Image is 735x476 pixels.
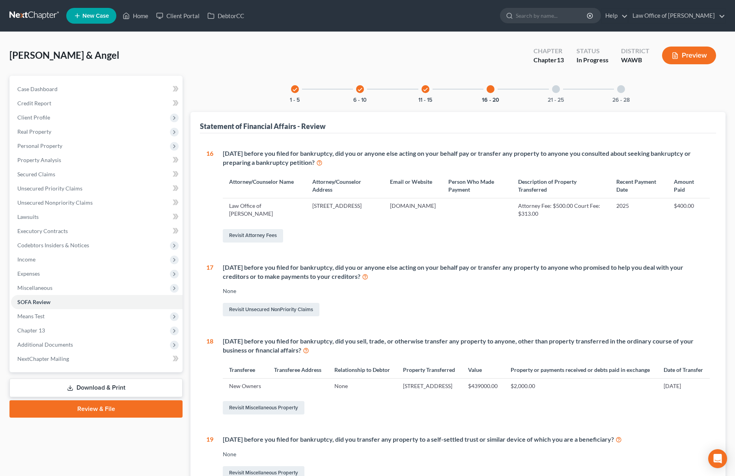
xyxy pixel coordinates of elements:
td: [STREET_ADDRESS] [306,198,384,221]
a: Client Portal [152,9,203,23]
div: 16 [206,149,213,244]
span: Client Profile [17,114,50,121]
span: Expenses [17,270,40,277]
div: [DATE] before you filed for bankruptcy, did you or anyone else acting on your behalf pay or trans... [223,149,710,167]
span: Real Property [17,128,51,135]
th: Email or Website [384,173,442,198]
div: [DATE] before you filed for bankruptcy, did you sell, trade, or otherwise transfer any property t... [223,337,710,355]
a: Download & Print [9,379,183,397]
td: [DATE] [657,378,710,393]
td: Attorney Fee: $500.00 Court Fee: $313.00 [512,198,610,221]
a: SOFA Review [11,295,183,309]
th: Transferee Address [268,361,328,378]
td: Law Office of [PERSON_NAME] [223,198,306,221]
div: District [621,47,649,56]
a: Secured Claims [11,167,183,181]
span: Personal Property [17,142,62,149]
span: Additional Documents [17,341,73,348]
a: Revisit Attorney Fees [223,229,283,243]
a: Law Office of [PERSON_NAME] [629,9,725,23]
a: Lawsuits [11,210,183,224]
a: Revisit Miscellaneous Property [223,401,304,414]
div: In Progress [576,56,608,65]
i: check [423,87,428,92]
button: 16 - 20 [482,97,499,103]
a: Executory Contracts [11,224,183,238]
button: 6 - 10 [353,97,367,103]
th: Recent Payment Date [610,173,668,198]
th: Attorney/Counselor Name [223,173,306,198]
a: Revisit Unsecured NonPriority Claims [223,303,319,316]
th: Property Transferred [397,361,462,378]
span: Codebtors Insiders & Notices [17,242,89,248]
div: Open Intercom Messenger [708,449,727,468]
div: Chapter [534,47,564,56]
input: Search by name... [516,8,588,23]
span: Secured Claims [17,171,55,177]
button: 1 - 5 [290,97,300,103]
button: 21 - 25 [548,97,564,103]
div: [DATE] before you filed for bankruptcy, did you or anyone else acting on your behalf pay or trans... [223,263,710,281]
span: Lawsuits [17,213,39,220]
span: [PERSON_NAME] & Angel [9,49,119,61]
a: Help [601,9,628,23]
td: [DOMAIN_NAME] [384,198,442,221]
button: Preview [662,47,716,64]
th: Property or payments received or debts paid in exchange [504,361,657,378]
span: 13 [557,56,564,63]
td: $400.00 [668,198,710,221]
button: 26 - 28 [612,97,630,103]
th: Date of Transfer [657,361,710,378]
th: Description of Property Transferred [512,173,610,198]
span: Chapter 13 [17,327,45,334]
button: 11 - 15 [418,97,432,103]
th: Value [462,361,504,378]
div: 18 [206,337,213,416]
span: Unsecured Nonpriority Claims [17,199,93,206]
span: Unsecured Priority Claims [17,185,82,192]
span: NextChapter Mailing [17,355,69,362]
a: DebtorCC [203,9,248,23]
td: None [328,378,397,393]
span: Income [17,256,35,263]
span: Credit Report [17,100,51,106]
a: Review & File [9,400,183,418]
div: None [223,450,710,458]
div: WAWB [621,56,649,65]
a: Unsecured Nonpriority Claims [11,196,183,210]
a: Case Dashboard [11,82,183,96]
span: Executory Contracts [17,228,68,234]
span: Means Test [17,313,45,319]
i: check [292,87,298,92]
span: New Case [82,13,109,19]
div: None [223,287,710,295]
th: Transferee [223,361,268,378]
a: Unsecured Priority Claims [11,181,183,196]
th: Attorney/Counselor Address [306,173,384,198]
th: Amount Paid [668,173,710,198]
div: Chapter [534,56,564,65]
div: Statement of Financial Affairs - Review [200,121,326,131]
span: Case Dashboard [17,86,58,92]
th: Person Who Made Payment [442,173,512,198]
a: NextChapter Mailing [11,352,183,366]
td: [STREET_ADDRESS] [397,378,462,393]
th: Relationship to Debtor [328,361,397,378]
div: [DATE] before you filed for bankruptcy, did you transfer any property to a self-settled trust or ... [223,435,710,444]
i: check [357,87,363,92]
span: SOFA Review [17,299,50,305]
a: Property Analysis [11,153,183,167]
div: 17 [206,263,213,318]
span: Miscellaneous [17,284,52,291]
td: $2,000.00 [504,378,657,393]
td: 2025 [610,198,668,221]
span: Property Analysis [17,157,61,163]
a: Credit Report [11,96,183,110]
td: $439000.00 [462,378,504,393]
td: New Owners [223,378,268,393]
div: Status [576,47,608,56]
a: Home [119,9,152,23]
